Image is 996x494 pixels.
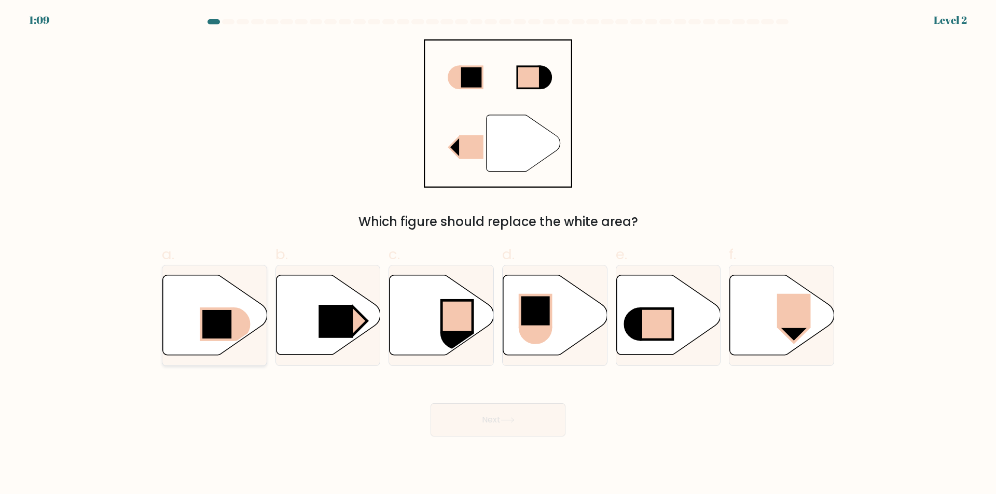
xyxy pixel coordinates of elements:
span: e. [616,244,627,264]
div: Level 2 [934,12,967,28]
span: d. [502,244,515,264]
span: c. [389,244,400,264]
span: a. [162,244,174,264]
span: b. [275,244,288,264]
span: f. [729,244,736,264]
g: " [487,115,560,172]
div: 1:09 [29,12,49,28]
button: Next [431,403,565,436]
div: Which figure should replace the white area? [168,213,828,231]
